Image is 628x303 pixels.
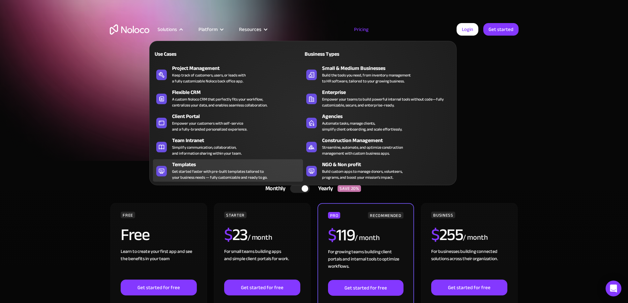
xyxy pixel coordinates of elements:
[172,64,306,72] div: Project Management
[328,220,336,251] span: $
[110,24,149,35] a: home
[172,144,242,156] div: Simplify communication, collaboration, and information sharing within your team.
[322,168,403,180] div: Build custom apps to manage donors, volunteers, programs, and boost your mission’s impact.
[606,281,621,296] div: Open Intercom Messenger
[172,112,306,120] div: Client Portal
[248,232,272,243] div: / month
[83,39,100,43] div: Mots-clés
[322,72,411,84] div: Build the tools you need, from inventory management to HR software, tailored to your growing busi...
[303,87,453,109] a: EnterpriseEmpower your teams to build powerful internal tools without code—fully customizable, se...
[190,25,231,34] div: Platform
[121,280,196,295] a: Get started for free
[153,87,303,109] a: Flexible CRMA custom Noloco CRM that perfectly fits your workflow,centralizes your data, and enab...
[17,17,75,22] div: Domaine: [DOMAIN_NAME]
[431,212,455,218] div: BUSINESS
[328,212,340,219] div: PRO
[322,136,456,144] div: Construction Management
[76,38,81,44] img: tab_keywords_by_traffic_grey.svg
[303,135,453,158] a: Construction ManagementStreamline, automate, and optimize constructionmanagement with custom busi...
[110,69,519,89] h1: A plan for organizations of all sizes
[328,248,403,280] div: For growing teams building client portals and internal tools to optimize workflows.
[322,64,456,72] div: Small & Medium Businesses
[483,23,519,36] a: Get started
[303,63,453,85] a: Small & Medium BusinessesBuild the tools you need, from inventory managementto HR software, tailo...
[431,280,507,295] a: Get started for free
[121,248,196,280] div: Learn to create your first app and see the benefits in your team ‍
[224,219,232,250] span: $
[224,212,246,218] div: STARTER
[172,88,306,96] div: Flexible CRM
[303,50,375,58] div: Business Types
[338,185,361,192] div: SAVE 20%
[303,46,453,61] a: Business Types
[431,227,463,243] h2: 255
[368,212,403,219] div: RECOMMENDED
[11,11,16,16] img: logo_orange.svg
[149,32,457,185] nav: Solutions
[322,88,456,96] div: Enterprise
[239,25,261,34] div: Resources
[153,135,303,158] a: Team IntranetSimplify communication, collaboration,and information sharing within your team.
[35,39,51,43] div: Domaine
[172,161,306,168] div: Templates
[149,25,190,34] div: Solutions
[121,227,149,243] h2: Free
[224,280,300,295] a: Get started for free
[172,72,246,84] div: Keep track of customers, users, or leads with a fully customizable Noloco back office app.
[355,233,379,243] div: / month
[322,161,456,168] div: NGO & Non profit
[257,184,290,194] div: Monthly
[27,38,33,44] img: tab_domain_overview_orange.svg
[198,25,218,34] div: Platform
[431,219,439,250] span: $
[158,25,177,34] div: Solutions
[457,23,478,36] a: Login
[172,96,267,108] div: A custom Noloco CRM that perfectly fits your workflow, centralizes your data, and enables seamles...
[172,136,306,144] div: Team Intranet
[328,280,403,296] a: Get started for free
[322,96,450,108] div: Empower your teams to build powerful internal tools without code—fully customizable, secure, and ...
[18,11,32,16] div: v 4.0.25
[172,168,267,180] div: Get started faster with pre-built templates tailored to your business needs — fully customizable ...
[310,184,338,194] div: Yearly
[322,144,403,156] div: Streamline, automate, and optimize construction management with custom business apps.
[322,120,402,132] div: Automate tasks, manage clients, simplify client onboarding, and scale effortlessly.
[153,111,303,134] a: Client PortalEmpower your customers with self-serviceand a fully-branded personalized experience.
[224,227,248,243] h2: 23
[153,159,303,182] a: TemplatesGet started faster with pre-built templates tailored toyour business needs — fully custo...
[231,25,275,34] div: Resources
[153,50,225,58] div: Use Cases
[153,63,303,85] a: Project ManagementKeep track of customers, users, or leads witha fully customizable Noloco back o...
[303,111,453,134] a: AgenciesAutomate tasks, manage clients,simplify client onboarding, and scale effortlessly.
[328,227,355,243] h2: 119
[322,112,456,120] div: Agencies
[172,120,247,132] div: Empower your customers with self-service and a fully-branded personalized experience.
[463,232,488,243] div: / month
[11,17,16,22] img: website_grey.svg
[303,159,453,182] a: NGO & Non profitBuild custom apps to manage donors, volunteers,programs, and boost your mission’s...
[121,212,135,218] div: FREE
[346,25,377,34] a: Pricing
[224,248,300,280] div: For small teams building apps and simple client portals for work. ‍
[431,248,507,280] div: For businesses building connected solutions across their organization. ‍
[153,46,303,61] a: Use Cases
